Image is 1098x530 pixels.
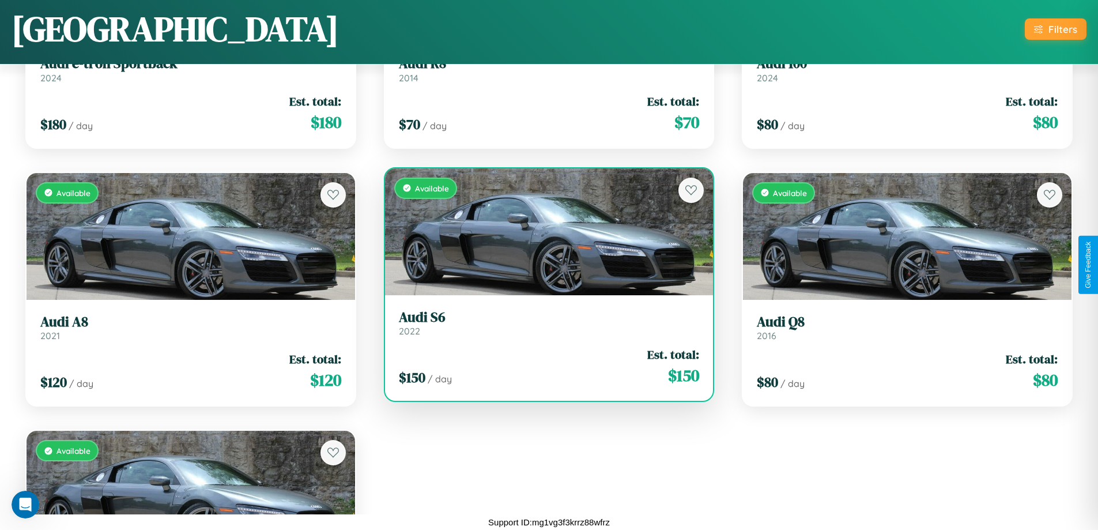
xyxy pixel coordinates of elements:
[289,351,341,367] span: Est. total:
[757,115,778,134] span: $ 80
[647,93,699,110] span: Est. total:
[422,120,447,131] span: / day
[40,314,341,342] a: Audi A82021
[1033,369,1058,392] span: $ 80
[289,93,341,110] span: Est. total:
[1006,351,1058,367] span: Est. total:
[311,111,341,134] span: $ 180
[40,373,67,392] span: $ 120
[40,55,341,72] h3: Audi e-tron Sportback
[1048,23,1077,35] div: Filters
[69,378,93,389] span: / day
[40,115,66,134] span: $ 180
[40,55,341,84] a: Audi e-tron Sportback2024
[399,115,420,134] span: $ 70
[399,309,700,337] a: Audi S62022
[757,72,778,84] span: 2024
[1006,93,1058,110] span: Est. total:
[428,373,452,385] span: / day
[12,491,39,518] iframe: Intercom live chat
[40,314,341,330] h3: Audi A8
[56,446,90,456] span: Available
[647,346,699,363] span: Est. total:
[488,514,610,530] p: Support ID: mg1vg3f3krrz88wfrz
[757,55,1058,72] h3: Audi 100
[40,330,60,341] span: 2021
[69,120,93,131] span: / day
[1084,242,1092,288] div: Give Feedback
[399,55,700,84] a: Audi R82014
[757,330,776,341] span: 2016
[399,72,418,84] span: 2014
[399,325,420,337] span: 2022
[415,183,449,193] span: Available
[757,314,1058,342] a: Audi Q82016
[757,55,1058,84] a: Audi 1002024
[40,72,62,84] span: 2024
[1033,111,1058,134] span: $ 80
[399,55,700,72] h3: Audi R8
[310,369,341,392] span: $ 120
[757,314,1058,330] h3: Audi Q8
[780,120,805,131] span: / day
[780,378,805,389] span: / day
[56,188,90,198] span: Available
[674,111,699,134] span: $ 70
[757,373,778,392] span: $ 80
[668,364,699,387] span: $ 150
[1025,18,1086,40] button: Filters
[773,188,807,198] span: Available
[12,5,339,52] h1: [GEOGRAPHIC_DATA]
[399,368,425,387] span: $ 150
[399,309,700,326] h3: Audi S6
